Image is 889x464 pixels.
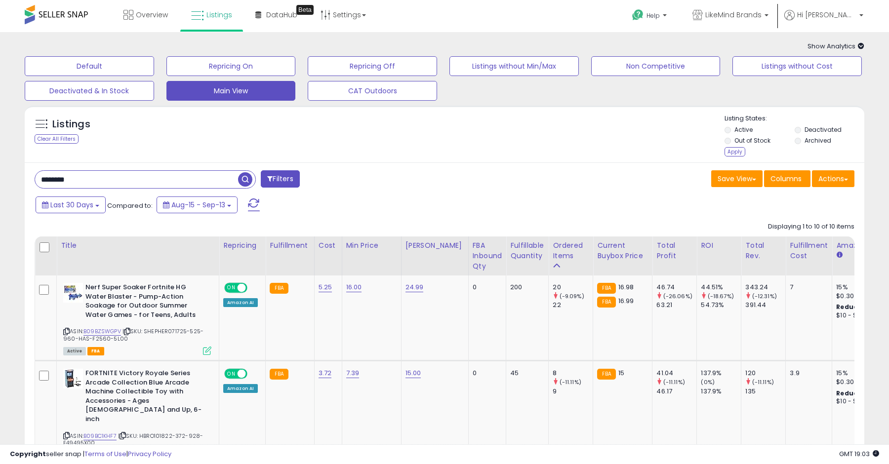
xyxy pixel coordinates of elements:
div: 45 [510,369,541,378]
button: Non Competitive [591,56,721,76]
button: Filters [261,170,299,188]
div: 54.73% [701,301,741,309]
i: Get Help [632,9,644,21]
div: Fulfillment Cost [790,240,828,261]
div: seller snap | | [10,450,171,459]
span: OFF [246,284,262,292]
div: Amazon AI [223,298,258,307]
div: 0 [473,283,499,292]
button: Columns [764,170,810,187]
span: Listings [206,10,232,20]
div: 44.51% [701,283,741,292]
span: | SKU: HBRO101822-372-928-F49495X00 [63,432,203,447]
div: 137.9% [701,369,741,378]
small: FBA [597,369,615,380]
div: 137.9% [701,387,741,396]
b: FORTNITE Victory Royale Series Arcade Collection Blue Arcade Machine Collectible Toy with Accesso... [85,369,205,426]
div: Fulfillable Quantity [510,240,544,261]
small: (-26.06%) [663,292,692,300]
a: Hi [PERSON_NAME] [784,10,863,32]
a: 3.72 [319,368,332,378]
small: (-18.67%) [708,292,734,300]
b: Nerf Super Soaker Fortnite HG Water Blaster - Pump-Action Soakage for Outdoor Summer Water Games ... [85,283,205,322]
small: FBA [597,297,615,308]
small: (-11.11%) [663,378,685,386]
small: Amazon Fees. [836,251,842,260]
span: Columns [770,174,802,184]
label: Deactivated [805,125,842,134]
button: Listings without Cost [732,56,862,76]
button: Main View [166,81,296,101]
a: B09BC1KHF7 [83,432,117,440]
div: 8 [553,369,593,378]
div: 0 [473,369,499,378]
div: 391.44 [745,301,785,309]
div: 3.9 [790,369,824,378]
span: | SKU: SHEPHER071725-525-960-HAS-F2560-5L00 [63,327,203,342]
div: 7 [790,283,824,292]
a: B09BZSWGPV [83,327,121,336]
button: CAT Outdoors [308,81,437,101]
span: Show Analytics [808,41,864,51]
span: LikeMind Brands [705,10,762,20]
img: 41+g12pWfzL._SL40_.jpg [63,369,83,388]
label: Archived [805,136,831,145]
small: (0%) [701,378,715,386]
p: Listing States: [725,114,864,123]
button: Deactivated & In Stock [25,81,154,101]
div: [PERSON_NAME] [405,240,464,251]
a: 15.00 [405,368,421,378]
div: 63.21 [656,301,696,309]
span: FBA [87,347,104,355]
label: Active [734,125,753,134]
div: 135 [745,387,785,396]
div: Clear All Filters [35,134,79,144]
a: Help [624,1,677,32]
div: 46.17 [656,387,696,396]
a: 7.39 [346,368,360,378]
button: Last 30 Days [36,196,106,213]
a: 24.99 [405,282,424,292]
button: Repricing Off [308,56,437,76]
div: Fulfillment [270,240,310,251]
span: Aug-15 - Sep-13 [171,200,225,210]
div: Title [61,240,215,251]
div: FBA inbound Qty [473,240,502,271]
div: 200 [510,283,541,292]
small: FBA [270,369,288,380]
a: 5.25 [319,282,332,292]
span: Help [647,11,660,20]
div: Amazon AI [223,384,258,393]
small: FBA [270,283,288,294]
small: (-9.09%) [560,292,584,300]
div: Min Price [346,240,397,251]
div: ASIN: [63,283,211,354]
img: 414eraftJnL._SL40_.jpg [63,283,83,303]
span: DataHub [266,10,297,20]
div: 9 [553,387,593,396]
div: Total Rev. [745,240,781,261]
span: Overview [136,10,168,20]
span: ON [225,370,238,378]
div: Cost [319,240,338,251]
a: 16.00 [346,282,362,292]
small: (-11.11%) [752,378,774,386]
div: Total Profit [656,240,692,261]
span: OFF [246,370,262,378]
a: Privacy Policy [128,449,171,459]
div: Displaying 1 to 10 of 10 items [768,222,854,232]
button: Default [25,56,154,76]
span: Last 30 Days [50,200,93,210]
span: All listings currently available for purchase on Amazon [63,347,86,355]
small: (-12.31%) [752,292,777,300]
div: 22 [553,301,593,309]
strong: Copyright [10,449,46,459]
button: Save View [711,170,763,187]
span: Hi [PERSON_NAME] [797,10,856,20]
div: Tooltip anchor [296,5,314,15]
div: 120 [745,369,785,378]
span: Compared to: [107,201,153,210]
span: 2025-10-14 19:03 GMT [839,449,879,459]
div: 46.74 [656,283,696,292]
div: Repricing [223,240,261,251]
